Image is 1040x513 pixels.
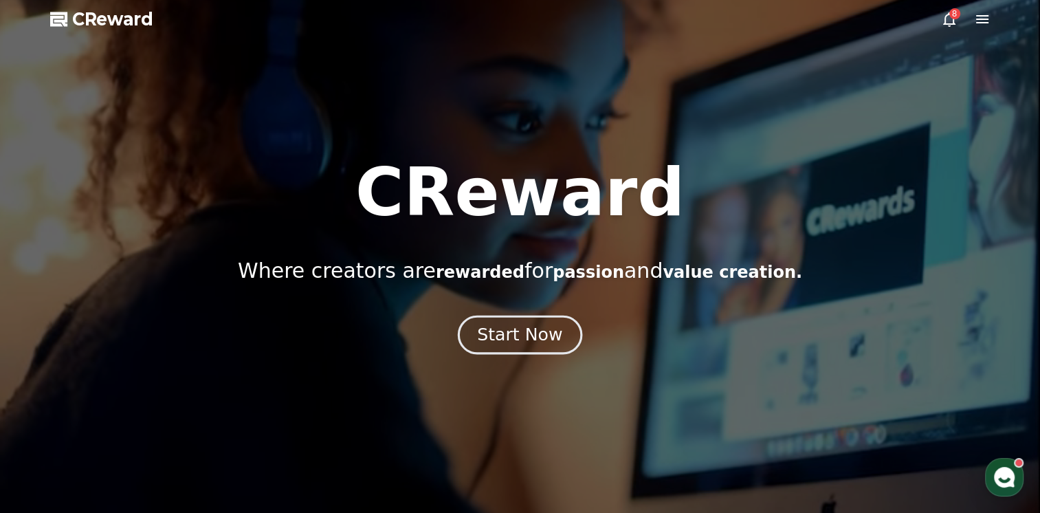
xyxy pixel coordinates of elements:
span: passion [553,263,624,282]
a: Settings [177,399,264,433]
div: 8 [949,8,960,19]
span: value creation. [663,263,802,282]
div: Start Now [477,323,562,347]
span: Settings [203,419,237,430]
h1: CReward [355,160,685,226]
button: Start Now [458,316,582,355]
a: 8 [941,11,958,28]
span: CReward [72,8,153,30]
span: rewarded [436,263,524,282]
a: Home [4,399,91,433]
span: Messages [114,420,155,431]
a: CReward [50,8,153,30]
a: Start Now [461,330,579,343]
span: Home [35,419,59,430]
a: Messages [91,399,177,433]
p: Where creators are for and [238,259,802,283]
